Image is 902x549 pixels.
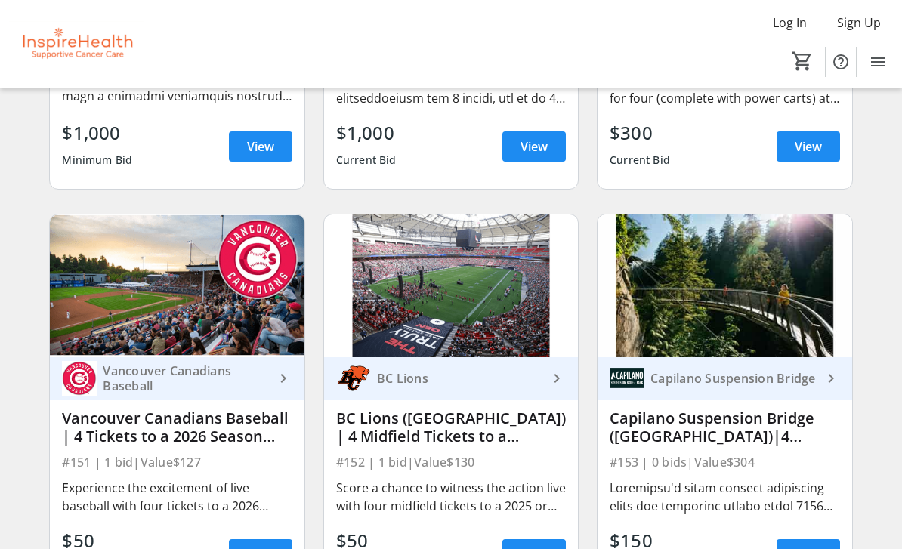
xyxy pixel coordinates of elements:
[336,409,566,446] div: BC Lions ([GEOGRAPHIC_DATA]) | 4 Midfield Tickets to a 2025/2026 Home Game
[610,479,839,515] div: Loremipsu'd sitam consect adipiscing elits doe temporinc utlabo etdol 7156 mag aliquaen adminimv ...
[789,48,816,75] button: Cart
[371,371,548,386] div: BC Lions
[548,369,566,387] mat-icon: keyboard_arrow_right
[822,369,840,387] mat-icon: keyboard_arrow_right
[610,71,839,107] div: Experience an exceptional round of golf for four (complete with power carts) at [GEOGRAPHIC_DATA]...
[9,6,144,82] img: InspireHealth Supportive Cancer Care's Logo
[336,119,397,147] div: $1,000
[50,357,304,400] a: Vancouver Canadians BaseballVancouver Canadians Baseball
[324,214,578,357] img: BC Lions (Vancouver) | 4 Midfield Tickets to a 2025/2026 Home Game
[610,452,839,473] div: #153 | 0 bids | Value $304
[644,371,821,386] div: Capilano Suspension Bridge
[761,11,819,35] button: Log In
[610,119,670,147] div: $300
[62,147,132,174] div: Minimum Bid
[62,479,292,515] div: Experience the excitement of live baseball with four tickets to a 2026 regular season game of the...
[795,137,822,156] span: View
[62,361,97,396] img: Vancouver Canadians Baseball
[837,14,881,32] span: Sign Up
[62,119,132,147] div: $1,000
[336,361,371,396] img: BC Lions
[336,71,566,107] div: Lorem 3 ipsumd si ametco adipis elitseddoeiusm tem 8 incidi, utl et do 4 magnaali (65 eni admin) ...
[610,361,644,396] img: Capilano Suspension Bridge
[62,409,292,446] div: Vancouver Canadians Baseball | 4 Tickets to a 2026 Season Game
[97,363,273,393] div: Vancouver Canadians Baseball
[50,214,304,357] img: Vancouver Canadians Baseball | 4 Tickets to a 2026 Season Game
[610,409,839,446] div: Capilano Suspension Bridge ([GEOGRAPHIC_DATA])|4 Single-Admission Day Passes
[502,131,566,162] a: View
[247,137,274,156] span: View
[274,369,292,387] mat-icon: keyboard_arrow_right
[336,479,566,515] div: Score a chance to witness the action live with four midfield tickets to a 2025 or 2026 regular se...
[324,357,578,400] a: BC LionsBC Lions
[62,452,292,473] div: #151 | 1 bid | Value $127
[336,147,397,174] div: Current Bid
[826,47,856,77] button: Help
[598,214,851,357] img: Capilano Suspension Bridge (Vancouver)|4 Single-Admission Day Passes
[598,357,851,400] a: Capilano Suspension BridgeCapilano Suspension Bridge
[863,47,893,77] button: Menu
[777,131,840,162] a: View
[610,147,670,174] div: Current Bid
[825,11,893,35] button: Sign Up
[229,131,292,162] a: View
[336,452,566,473] div: #152 | 1 bid | Value $130
[521,137,548,156] span: View
[773,14,807,32] span: Log In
